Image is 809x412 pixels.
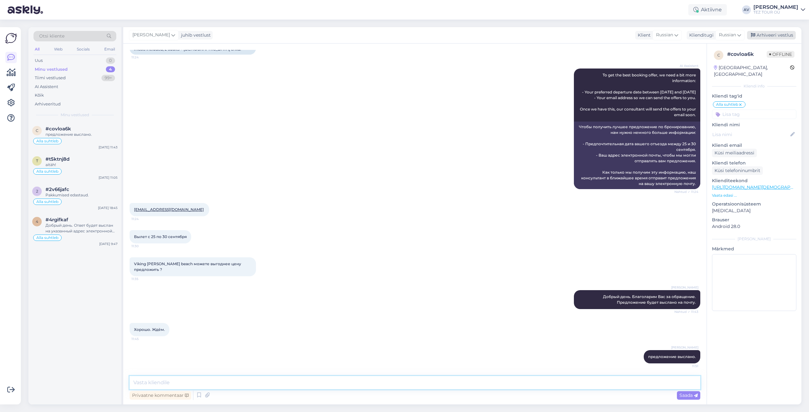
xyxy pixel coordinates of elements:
p: Kliendi tag'id [712,93,796,99]
span: 11:24 [131,55,155,60]
a: [EMAIL_ADDRESS][DOMAIN_NAME] [134,207,204,212]
span: c [717,53,720,57]
span: 11:24 [131,217,155,221]
p: Brauser [712,217,796,223]
div: Arhiveeritud [35,101,61,107]
span: AI Assistent [675,63,698,68]
p: Klienditeekond [712,177,796,184]
div: [GEOGRAPHIC_DATA], [GEOGRAPHIC_DATA] [714,64,790,78]
div: AV [742,5,751,14]
span: Saada [679,392,698,398]
span: Alla suhtleb [36,170,58,173]
span: Minu vestlused [61,112,89,118]
span: #4rgifkaf [46,217,68,223]
div: 0 [106,57,115,64]
div: Klienditugi [687,32,714,39]
span: #covloa6k [46,126,71,132]
div: All [33,45,41,53]
div: [DATE] 11:05 [99,175,118,180]
div: предложение выслано. [46,132,118,137]
div: TEZ TOUR OÜ [753,10,798,15]
p: Operatsioonisüsteem [712,201,796,207]
span: 2 [36,189,38,194]
span: предложение выслано. [648,354,696,359]
span: #2v66jafc [46,187,69,192]
span: Хорошо. Ждём. [134,327,165,332]
div: aitäh! [46,162,118,168]
span: Nähtud ✓ 11:24 [674,189,698,194]
span: Alla suhtleb [36,139,58,143]
span: Nähtud ✓ 11:43 [674,309,698,314]
span: [PERSON_NAME] [671,285,698,290]
div: 4 [106,66,115,73]
div: Email [103,45,116,53]
div: # covloa6k [727,51,767,58]
span: c [36,128,39,133]
div: Klient [635,32,651,39]
span: t [36,158,38,163]
span: Offline [767,51,794,58]
span: Добрый день. Благоларим Вас за обращение. Предложение будет выслано на почту. [603,294,697,305]
div: Tiimi vestlused [35,75,66,81]
img: Askly Logo [5,32,17,44]
div: Socials [76,45,91,53]
div: [PERSON_NAME] [712,236,796,242]
span: [PERSON_NAME] [671,345,698,350]
div: [DATE] 11:43 [99,145,118,150]
p: Android 28.0 [712,223,796,230]
div: Kõik [35,92,44,99]
span: 11:51 [675,364,698,368]
span: Alla suhtleb [36,236,58,240]
p: Kliendi telefon [712,160,796,166]
div: AI Assistent [35,84,58,90]
div: Küsi telefoninumbrit [712,166,763,175]
p: Märkmed [712,246,796,252]
div: Чтобы получить лучшее предложение по бронированию, нам нужно немного больше информации: - Предпоч... [574,122,700,189]
div: Aktiivne [688,4,727,15]
span: Alla suhtleb [36,200,58,204]
span: 4 [36,219,38,224]
span: 11:45 [131,337,155,341]
div: Добрый день. Ответ будет выслан на указанный адрес электронной почты. [46,223,118,234]
span: To get the best booking offer, we need a bit more information: - Your preferred departure date be... [580,73,697,117]
span: 11:30 [131,244,155,248]
input: Lisa tag [712,110,796,119]
span: Otsi kliente [39,33,64,39]
div: Uus [35,57,43,64]
div: Pakkumised edastaud. [46,192,118,198]
div: 99+ [101,75,115,81]
div: [PERSON_NAME] [753,5,798,10]
span: Russian [719,32,736,39]
span: Вылет с 25 по 30 сентября [134,234,187,239]
div: Minu vestlused [35,66,68,73]
span: 11:35 [131,277,155,281]
p: Kliendi nimi [712,122,796,128]
span: [PERSON_NAME] [132,32,170,39]
div: Privaatne kommentaar [130,391,191,400]
p: Kliendi email [712,142,796,149]
span: Alla suhtleb [716,103,738,106]
div: Arhiveeri vestlus [747,31,796,39]
div: Kliendi info [712,83,796,89]
div: [DATE] 18:45 [98,206,118,210]
input: Lisa nimi [712,131,789,138]
div: Web [53,45,64,53]
a: [PERSON_NAME]TEZ TOUR OÜ [753,5,805,15]
span: Russian [656,32,673,39]
p: [MEDICAL_DATA] [712,207,796,214]
div: [DATE] 9:47 [99,242,118,246]
p: Vaata edasi ... [712,193,796,198]
span: #t5ktnj8d [46,156,70,162]
span: Viking [PERSON_NAME] beach можете выгоднее цену предложить ? [134,261,242,272]
div: Küsi meiliaadressi [712,149,757,157]
div: juhib vestlust [179,32,211,39]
